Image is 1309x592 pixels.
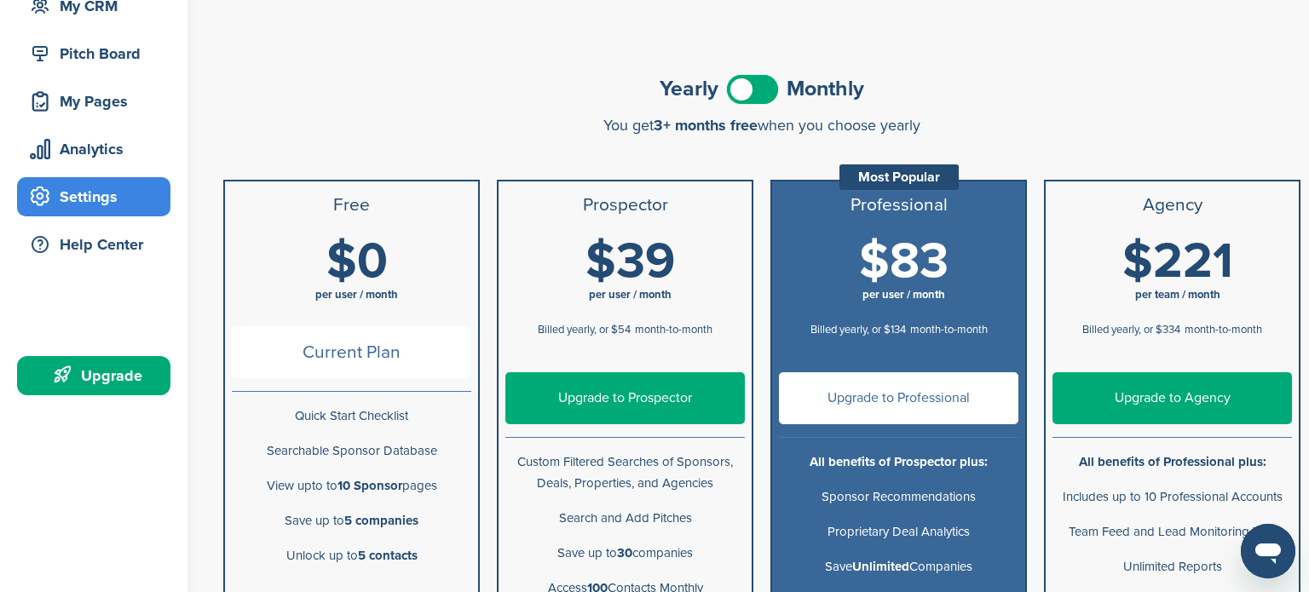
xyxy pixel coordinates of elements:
iframe: Pulsante per aprire la finestra di messaggistica [1241,524,1295,578]
span: per user / month [589,288,672,302]
b: All benefits of Prospector plus: [810,454,988,469]
span: Billed yearly, or $54 [538,323,631,336]
div: Upgrade [26,360,170,391]
span: 3+ months free [654,116,758,135]
p: Unlock up to [232,545,471,566]
span: Current Plan [232,326,471,378]
span: Yearly [660,78,718,100]
b: 5 companies [344,513,418,528]
p: Save Companies [779,556,1018,578]
span: $221 [1122,232,1233,291]
a: Upgrade to Agency [1052,372,1292,424]
b: 10 Sponsor [337,478,402,493]
span: per user / month [315,288,398,302]
div: Settings [26,181,170,212]
a: Pitch Board [17,34,170,73]
p: Search and Add Pitches [505,508,745,529]
h3: Professional [779,195,1018,216]
span: Monthly [787,78,864,100]
p: Quick Start Checklist [232,405,471,427]
a: Upgrade [17,356,170,395]
a: Settings [17,177,170,216]
p: Proprietary Deal Analytics [779,521,1018,543]
p: Searchable Sponsor Database [232,440,471,462]
span: month-to-month [1185,323,1262,336]
span: month-to-month [635,323,712,336]
h3: Free [232,195,471,216]
h3: Agency [1052,195,1292,216]
div: Analytics [26,134,170,164]
p: Unlimited Reports [1052,556,1292,578]
b: All benefits of Professional plus: [1079,454,1266,469]
span: month-to-month [910,323,988,336]
p: Sponsor Recommendations [779,486,1018,508]
p: Save up to [232,510,471,532]
span: $0 [326,232,388,291]
div: My Pages [26,86,170,117]
p: Save up to companies [505,543,745,564]
h3: Prospector [505,195,745,216]
div: Help Center [26,229,170,260]
p: Custom Filtered Searches of Sponsors, Deals, Properties, and Agencies [505,451,745,494]
span: per team / month [1135,288,1220,302]
p: Team Feed and Lead Monitoring Tool [1052,521,1292,543]
span: per user / month [862,288,945,302]
b: 30 [617,545,632,560]
a: Help Center [17,225,170,264]
a: My Pages [17,82,170,121]
b: 5 contacts [358,548,418,563]
span: Billed yearly, or $134 [810,323,906,336]
span: $39 [585,232,675,291]
a: Upgrade to Prospector [505,372,745,424]
span: Billed yearly, or $334 [1082,323,1180,336]
span: $83 [859,232,949,291]
div: You get when you choose yearly [223,117,1300,134]
a: Analytics [17,129,170,169]
p: Includes up to 10 Professional Accounts [1052,486,1292,508]
p: View upto to pages [232,475,471,497]
div: Pitch Board [26,38,170,69]
b: Unlimited [852,559,909,574]
div: Most Popular [839,164,959,190]
a: Upgrade to Professional [779,372,1018,424]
